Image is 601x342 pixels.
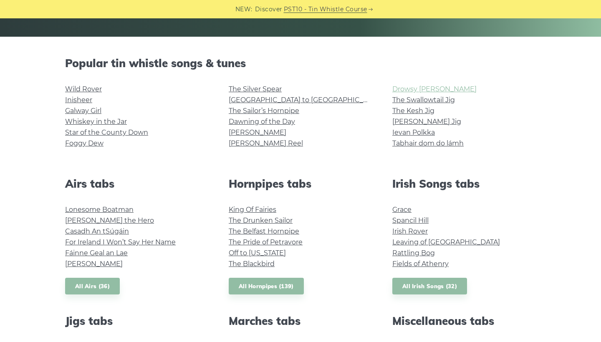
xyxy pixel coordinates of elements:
span: NEW: [235,5,253,14]
a: The Swallowtail Jig [392,96,455,104]
a: The Blackbird [229,260,275,268]
h2: Hornpipes tabs [229,177,372,190]
a: Rattling Bog [392,249,435,257]
a: Spancil Hill [392,216,429,224]
a: PST10 - Tin Whistle Course [284,5,367,14]
a: [PERSON_NAME] Reel [229,139,303,147]
h2: Marches tabs [229,314,372,327]
a: [PERSON_NAME] [229,128,286,136]
a: Star of the County Down [65,128,148,136]
h2: Popular tin whistle songs & tunes [65,57,536,70]
a: Ievan Polkka [392,128,435,136]
a: All Irish Songs (32) [392,278,467,295]
a: Casadh An tSúgáin [65,227,129,235]
a: Wild Rover [65,85,102,93]
a: The Pride of Petravore [229,238,303,246]
a: The Silver Spear [229,85,282,93]
a: Leaving of [GEOGRAPHIC_DATA] [392,238,500,246]
a: Dawning of the Day [229,118,295,126]
a: Fields of Athenry [392,260,449,268]
a: All Hornpipes (139) [229,278,304,295]
a: Galway Girl [65,107,101,115]
a: King Of Fairies [229,206,276,214]
h2: Jigs tabs [65,314,209,327]
a: [PERSON_NAME] Jig [392,118,461,126]
a: [GEOGRAPHIC_DATA] to [GEOGRAPHIC_DATA] [229,96,383,104]
h2: Airs tabs [65,177,209,190]
a: The Kesh Jig [392,107,434,115]
a: Fáinne Geal an Lae [65,249,128,257]
a: The Drunken Sailor [229,216,293,224]
h2: Miscellaneous tabs [392,314,536,327]
a: Whiskey in the Jar [65,118,127,126]
a: [PERSON_NAME] the Hero [65,216,154,224]
a: Lonesome Boatman [65,206,134,214]
a: Drowsy [PERSON_NAME] [392,85,477,93]
h2: Irish Songs tabs [392,177,536,190]
a: The Sailor’s Hornpipe [229,107,299,115]
a: Irish Rover [392,227,428,235]
a: Grace [392,206,412,214]
a: For Ireland I Won’t Say Her Name [65,238,176,246]
a: Off to [US_STATE] [229,249,286,257]
a: [PERSON_NAME] [65,260,123,268]
a: Inisheer [65,96,92,104]
span: Discover [255,5,283,14]
a: The Belfast Hornpipe [229,227,299,235]
a: Tabhair dom do lámh [392,139,464,147]
a: Foggy Dew [65,139,104,147]
a: All Airs (36) [65,278,120,295]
